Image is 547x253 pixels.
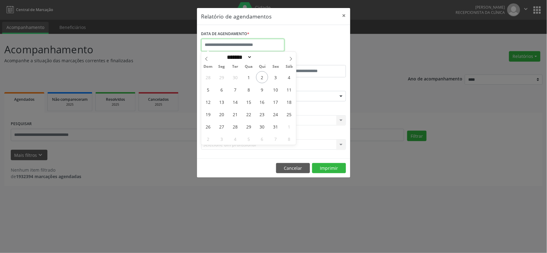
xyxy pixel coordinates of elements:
span: Outubro 29, 2025 [243,120,255,133]
span: Seg [215,65,228,69]
span: Outubro 16, 2025 [256,96,268,108]
span: Novembro 5, 2025 [243,133,255,145]
span: Sáb [283,65,296,69]
span: Outubro 25, 2025 [283,108,295,120]
span: Qua [242,65,255,69]
span: Sex [269,65,283,69]
span: Outubro 6, 2025 [215,84,227,96]
span: Outubro 24, 2025 [270,108,282,120]
span: Outubro 31, 2025 [270,120,282,133]
span: Outubro 4, 2025 [283,71,295,83]
span: Outubro 27, 2025 [215,120,227,133]
span: Outubro 17, 2025 [270,96,282,108]
button: Cancelar [276,163,310,173]
span: Outubro 21, 2025 [229,108,241,120]
span: Outubro 10, 2025 [270,84,282,96]
span: Novembro 3, 2025 [215,133,227,145]
span: Novembro 2, 2025 [202,133,214,145]
label: DATA DE AGENDAMENTO [201,29,250,39]
span: Novembro 6, 2025 [256,133,268,145]
span: Setembro 29, 2025 [215,71,227,83]
label: ATÉ [275,55,346,65]
span: Outubro 3, 2025 [270,71,282,83]
select: Month [225,54,252,60]
span: Novembro 8, 2025 [283,133,295,145]
span: Outubro 26, 2025 [202,120,214,133]
h5: Relatório de agendamentos [201,12,272,20]
span: Outubro 15, 2025 [243,96,255,108]
button: Imprimir [312,163,346,173]
input: Year [252,54,272,60]
span: Outubro 8, 2025 [243,84,255,96]
span: Dom [201,65,215,69]
button: Close [338,8,350,23]
span: Outubro 2, 2025 [256,71,268,83]
span: Outubro 7, 2025 [229,84,241,96]
span: Outubro 19, 2025 [202,108,214,120]
span: Outubro 1, 2025 [243,71,255,83]
span: Outubro 18, 2025 [283,96,295,108]
span: Ter [228,65,242,69]
span: Setembro 30, 2025 [229,71,241,83]
span: Setembro 28, 2025 [202,71,214,83]
span: Outubro 30, 2025 [256,120,268,133]
span: Outubro 9, 2025 [256,84,268,96]
span: Outubro 12, 2025 [202,96,214,108]
span: Outubro 5, 2025 [202,84,214,96]
span: Qui [255,65,269,69]
span: Outubro 11, 2025 [283,84,295,96]
span: Outubro 13, 2025 [215,96,227,108]
span: Outubro 14, 2025 [229,96,241,108]
span: Novembro 1, 2025 [283,120,295,133]
span: Outubro 23, 2025 [256,108,268,120]
span: Outubro 28, 2025 [229,120,241,133]
span: Novembro 4, 2025 [229,133,241,145]
span: Outubro 22, 2025 [243,108,255,120]
span: Outubro 20, 2025 [215,108,227,120]
span: Novembro 7, 2025 [270,133,282,145]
